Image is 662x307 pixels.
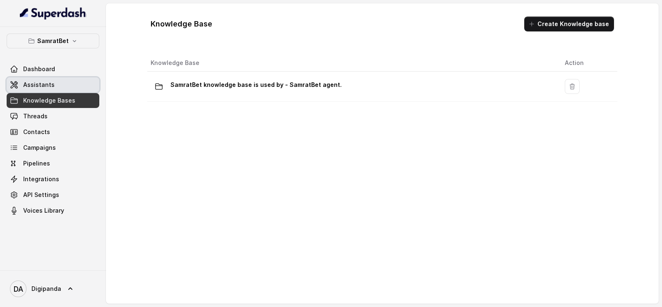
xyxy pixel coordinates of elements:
span: Threads [23,112,48,120]
span: Pipelines [23,159,50,168]
th: Knowledge Base [147,55,558,72]
th: Action [558,55,617,72]
img: light.svg [20,7,86,20]
span: Digipanda [31,285,61,293]
a: Digipanda [7,277,99,300]
span: Contacts [23,128,50,136]
p: SamratBet [37,36,69,46]
span: Campaigns [23,144,56,152]
button: Create Knowledge base [524,17,614,31]
a: API Settings [7,187,99,202]
a: Threads [7,109,99,124]
span: Assistants [23,81,55,89]
a: Integrations [7,172,99,187]
a: Voices Library [7,203,99,218]
a: Assistants [7,77,99,92]
a: Pipelines [7,156,99,171]
p: SamratBet knowledge base is used by - SamratBet agent. [170,78,342,91]
a: Knowledge Bases [7,93,99,108]
a: Dashboard [7,62,99,77]
span: API Settings [23,191,59,199]
span: Dashboard [23,65,55,73]
a: Contacts [7,125,99,139]
button: SamratBet [7,34,99,48]
a: Campaigns [7,140,99,155]
span: Integrations [23,175,59,183]
h1: Knowledge Base [151,17,212,31]
text: DA [14,285,23,293]
span: Voices Library [23,206,64,215]
span: Knowledge Bases [23,96,75,105]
